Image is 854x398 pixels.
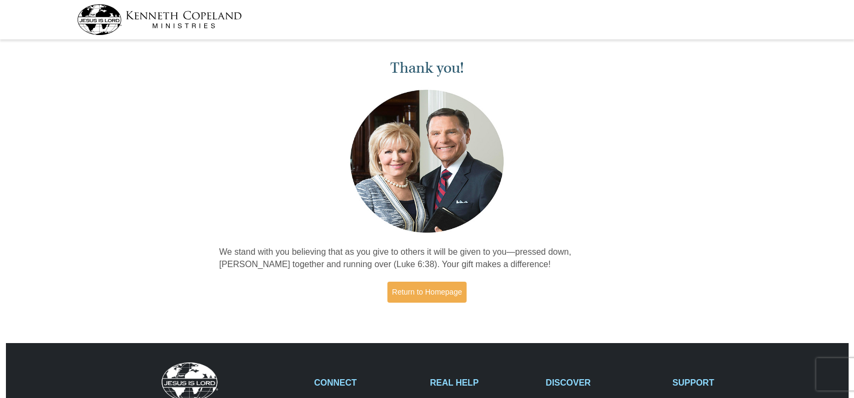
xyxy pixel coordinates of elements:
[348,87,506,235] img: Kenneth and Gloria
[430,378,534,388] h2: REAL HELP
[77,4,242,35] img: kcm-header-logo.svg
[219,246,635,271] p: We stand with you believing that as you give to others it will be given to you—pressed down, [PER...
[387,282,467,303] a: Return to Homepage
[219,59,635,77] h1: Thank you!
[314,378,419,388] h2: CONNECT
[672,378,777,388] h2: SUPPORT
[546,378,661,388] h2: DISCOVER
